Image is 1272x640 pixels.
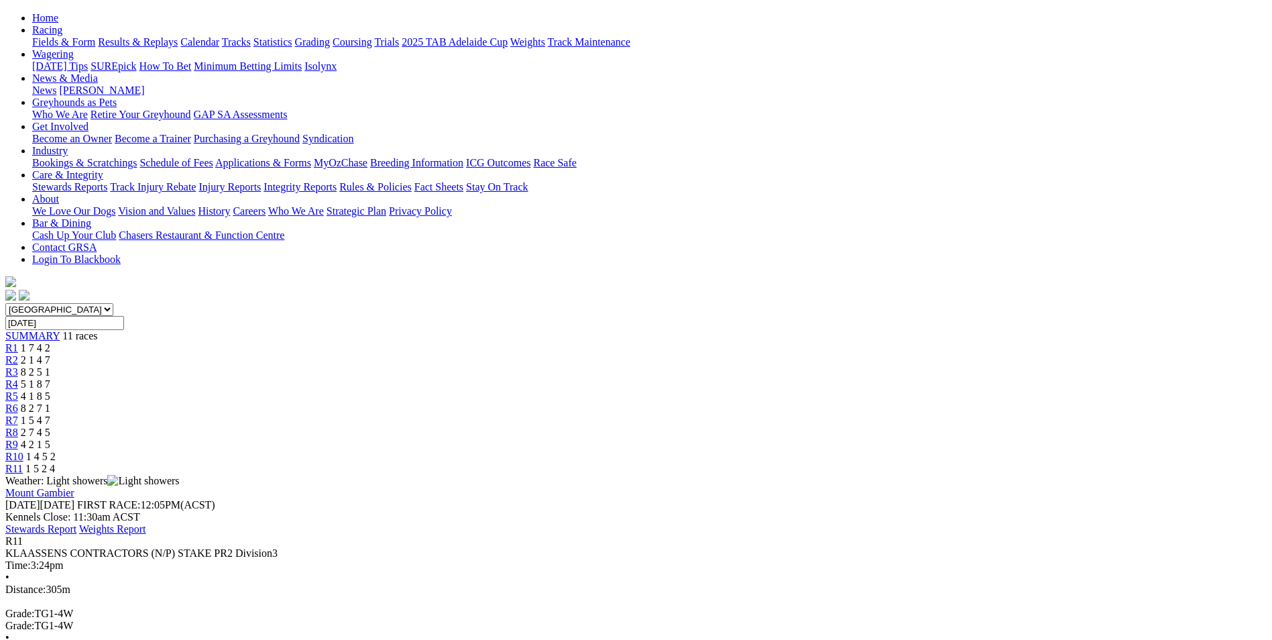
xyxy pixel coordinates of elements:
input: Select date [5,316,124,330]
a: Mount Gambier [5,487,74,498]
a: R7 [5,415,18,426]
a: Weights Report [79,523,146,535]
img: facebook.svg [5,290,16,301]
div: Industry [32,157,1267,169]
div: News & Media [32,85,1267,97]
a: SUREpick [91,60,136,72]
div: Care & Integrity [32,181,1267,193]
a: Industry [32,145,68,156]
a: Applications & Forms [215,157,311,168]
a: How To Bet [139,60,192,72]
a: ICG Outcomes [466,157,530,168]
a: Home [32,12,58,23]
a: Care & Integrity [32,169,103,180]
a: R5 [5,390,18,402]
a: Stewards Reports [32,181,107,193]
span: 2 1 4 7 [21,354,50,366]
a: Syndication [302,133,353,144]
span: 1 4 5 2 [26,451,56,462]
a: History [198,205,230,217]
a: Schedule of Fees [139,157,213,168]
a: Injury Reports [198,181,261,193]
a: [PERSON_NAME] [59,85,144,96]
a: GAP SA Assessments [194,109,288,120]
a: MyOzChase [314,157,367,168]
a: Bookings & Scratchings [32,157,137,168]
a: Results & Replays [98,36,178,48]
a: Vision and Values [118,205,195,217]
a: R9 [5,439,18,450]
a: Minimum Betting Limits [194,60,302,72]
span: [DATE] [5,499,74,511]
a: Track Injury Rebate [110,181,196,193]
span: R11 [5,535,23,547]
a: Privacy Policy [389,205,452,217]
a: Retire Your Greyhound [91,109,191,120]
span: 1 7 4 2 [21,342,50,354]
div: Bar & Dining [32,229,1267,242]
a: Cash Up Your Club [32,229,116,241]
img: Light showers [107,475,179,487]
a: Fact Sheets [414,181,463,193]
img: twitter.svg [19,290,30,301]
a: Careers [233,205,266,217]
a: Wagering [32,48,74,60]
span: Distance: [5,584,46,595]
span: 1 5 4 7 [21,415,50,426]
div: Kennels Close: 11:30am ACST [5,511,1267,523]
span: 5 1 8 7 [21,378,50,390]
div: KLAASSENS CONTRACTORS (N/P) STAKE PR2 Division3 [5,547,1267,559]
a: R6 [5,403,18,414]
span: Grade: [5,620,35,631]
span: 12:05PM(ACST) [77,499,215,511]
a: R1 [5,342,18,354]
div: 305m [5,584,1267,596]
span: 2 7 4 5 [21,427,50,438]
a: Become an Owner [32,133,112,144]
a: Purchasing a Greyhound [194,133,300,144]
a: Stay On Track [466,181,528,193]
span: FIRST RACE: [77,499,140,511]
a: Login To Blackbook [32,254,121,265]
a: R10 [5,451,23,462]
a: [DATE] Tips [32,60,88,72]
span: • [5,572,9,583]
a: Trials [374,36,399,48]
div: Greyhounds as Pets [32,109,1267,121]
a: News [32,85,56,96]
span: 8 2 5 1 [21,366,50,378]
a: Grading [295,36,330,48]
span: Time: [5,559,31,571]
span: 1 5 2 4 [25,463,55,474]
a: Track Maintenance [548,36,630,48]
a: R8 [5,427,18,438]
span: [DATE] [5,499,40,511]
a: R11 [5,463,23,474]
a: Greyhounds as Pets [32,97,117,108]
span: 4 2 1 5 [21,439,50,450]
a: Who We Are [32,109,88,120]
a: R2 [5,354,18,366]
a: SUMMARY [5,330,60,341]
a: Statistics [253,36,292,48]
a: Strategic Plan [327,205,386,217]
a: We Love Our Dogs [32,205,115,217]
a: Become a Trainer [115,133,191,144]
a: Chasers Restaurant & Function Centre [119,229,284,241]
div: Get Involved [32,133,1267,145]
a: 2025 TAB Adelaide Cup [402,36,508,48]
a: Stewards Report [5,523,76,535]
div: 3:24pm [5,559,1267,572]
a: Who We Are [268,205,324,217]
a: Race Safe [533,157,576,168]
div: Wagering [32,60,1267,72]
a: About [32,193,59,205]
